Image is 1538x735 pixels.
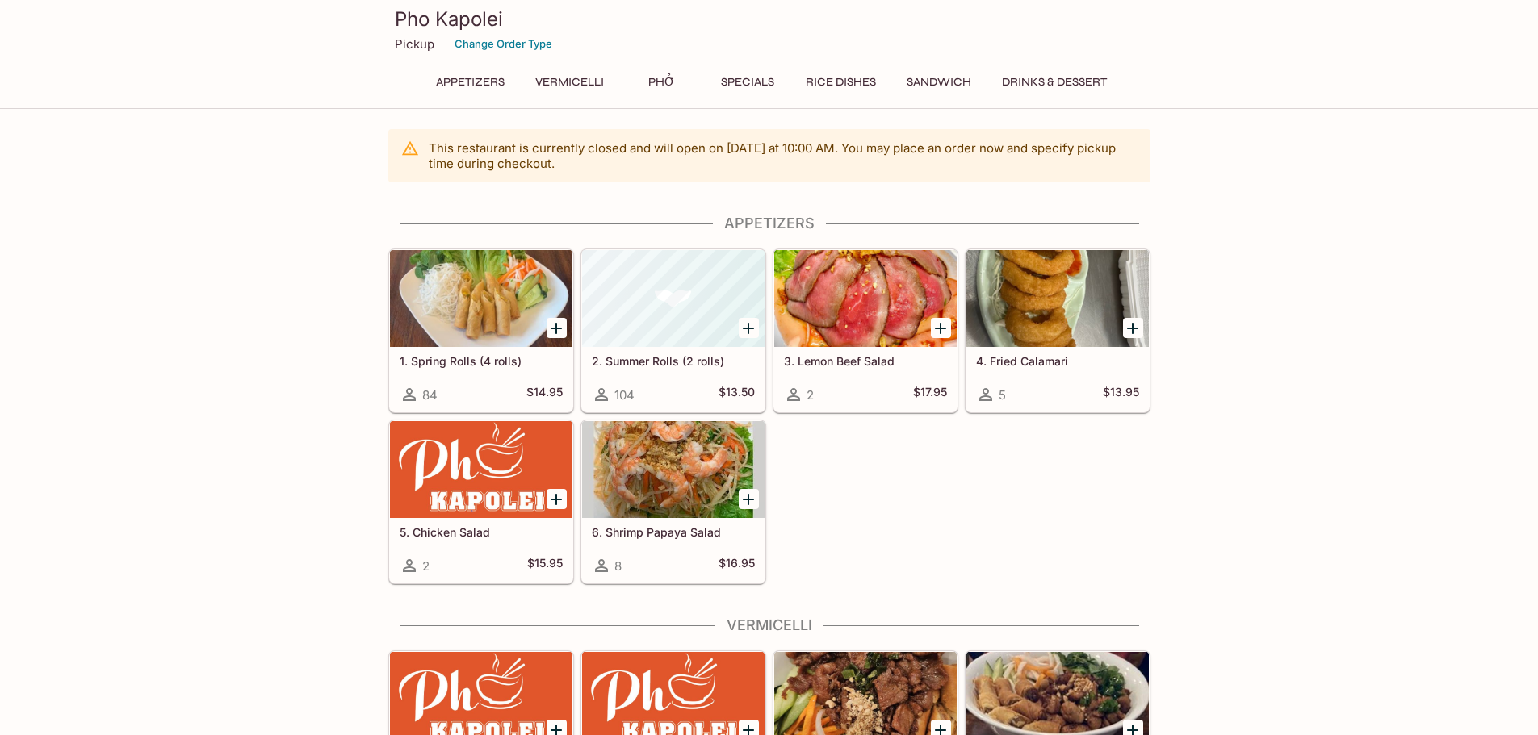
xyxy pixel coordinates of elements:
h5: $16.95 [719,556,755,575]
h3: Pho Kapolei [395,6,1144,31]
span: 104 [614,387,635,403]
a: 1. Spring Rolls (4 rolls)84$14.95 [389,249,573,412]
h5: 1. Spring Rolls (4 rolls) [400,354,563,368]
a: 6. Shrimp Papaya Salad8$16.95 [581,420,765,583]
h5: 2. Summer Rolls (2 rolls) [592,354,755,368]
span: 5 [999,387,1006,403]
h5: $13.95 [1103,385,1139,404]
button: Add 3. Lemon Beef Salad [931,318,951,338]
h5: 6. Shrimp Papaya Salad [592,525,755,539]
button: Add 1. Spring Rolls (4 rolls) [547,318,567,338]
h5: $13.50 [719,385,755,404]
a: 5. Chicken Salad2$15.95 [389,420,573,583]
button: Add 6. Shrimp Papaya Salad [739,489,759,509]
p: This restaurant is currently closed and will open on [DATE] at 10:00 AM . You may place an order ... [429,140,1138,171]
div: 4. Fried Calamari [966,250,1149,347]
button: Change Order Type [447,31,559,56]
h5: 4. Fried Calamari [976,354,1139,368]
button: Phở [626,71,698,94]
a: 2. Summer Rolls (2 rolls)104$13.50 [581,249,765,412]
h5: 5. Chicken Salad [400,525,563,539]
a: 3. Lemon Beef Salad2$17.95 [773,249,958,412]
div: 3. Lemon Beef Salad [774,250,957,347]
div: 1. Spring Rolls (4 rolls) [390,250,572,347]
span: 2 [807,387,814,403]
h5: 3. Lemon Beef Salad [784,354,947,368]
button: Sandwich [898,71,980,94]
div: 5. Chicken Salad [390,421,572,518]
div: 6. Shrimp Papaya Salad [582,421,765,518]
button: Drinks & Dessert [993,71,1116,94]
span: 84 [422,387,438,403]
h4: Appetizers [388,215,1150,232]
h5: $14.95 [526,385,563,404]
h4: Vermicelli [388,616,1150,634]
button: Specials [711,71,784,94]
button: Add 2. Summer Rolls (2 rolls) [739,318,759,338]
a: 4. Fried Calamari5$13.95 [966,249,1150,412]
p: Pickup [395,36,434,52]
button: Add 5. Chicken Salad [547,489,567,509]
span: 2 [422,558,430,574]
button: Appetizers [427,71,513,94]
button: Add 4. Fried Calamari [1123,318,1143,338]
button: Vermicelli [526,71,613,94]
span: 8 [614,558,622,574]
button: Rice Dishes [797,71,885,94]
div: 2. Summer Rolls (2 rolls) [582,250,765,347]
h5: $15.95 [527,556,563,575]
h5: $17.95 [913,385,947,404]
